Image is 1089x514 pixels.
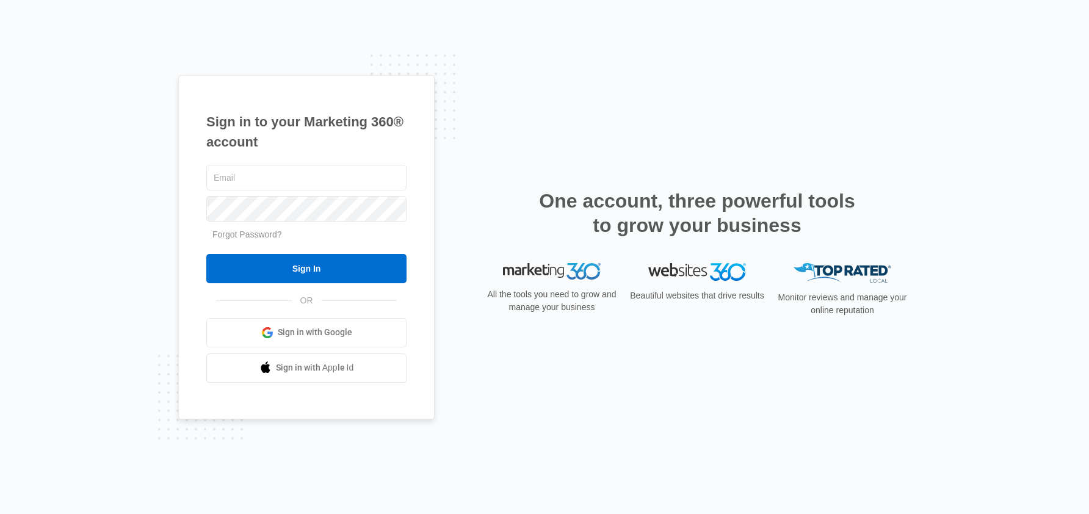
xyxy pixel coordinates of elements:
h1: Sign in to your Marketing 360® account [206,112,407,152]
input: Sign In [206,254,407,283]
a: Sign in with Google [206,318,407,347]
p: Monitor reviews and manage your online reputation [774,291,911,317]
span: Sign in with Google [278,326,352,339]
span: Sign in with Apple Id [276,361,354,374]
img: Marketing 360 [503,263,601,280]
img: Top Rated Local [794,263,891,283]
h2: One account, three powerful tools to grow your business [535,189,859,237]
input: Email [206,165,407,190]
a: Forgot Password? [212,230,282,239]
img: Websites 360 [648,263,746,281]
p: Beautiful websites that drive results [629,289,765,302]
a: Sign in with Apple Id [206,353,407,383]
span: OR [292,294,322,307]
p: All the tools you need to grow and manage your business [483,288,620,314]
